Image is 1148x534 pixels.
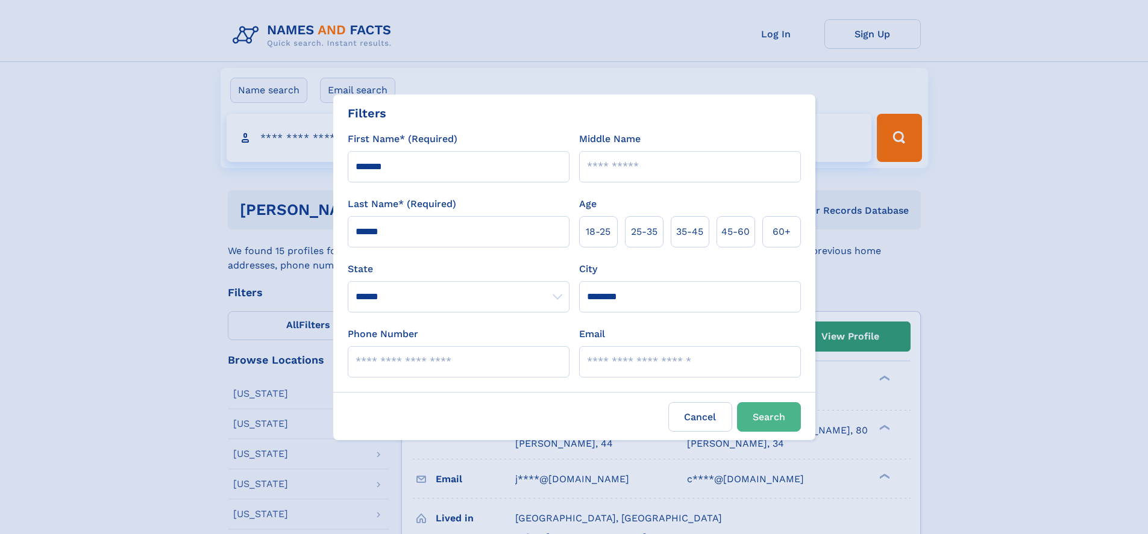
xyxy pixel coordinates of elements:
[348,262,569,276] label: State
[668,402,732,432] label: Cancel
[348,197,456,211] label: Last Name* (Required)
[737,402,801,432] button: Search
[721,225,750,239] span: 45‑60
[579,327,605,341] label: Email
[676,225,703,239] span: 35‑45
[586,225,610,239] span: 18‑25
[631,225,657,239] span: 25‑35
[773,225,791,239] span: 60+
[348,104,386,122] div: Filters
[579,262,597,276] label: City
[579,197,597,211] label: Age
[579,132,641,146] label: Middle Name
[348,327,418,341] label: Phone Number
[348,132,457,146] label: First Name* (Required)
